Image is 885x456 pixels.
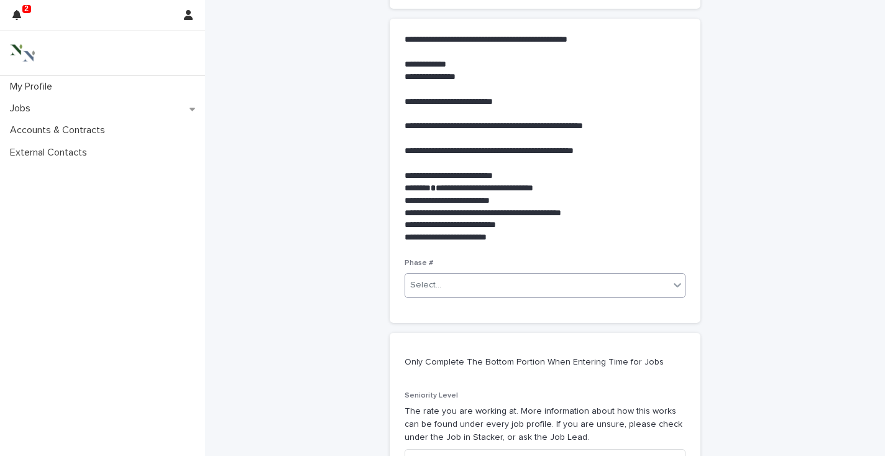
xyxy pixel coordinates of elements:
[5,81,62,93] p: My Profile
[12,7,29,30] div: 2
[5,124,115,136] p: Accounts & Contracts
[24,4,29,13] p: 2
[5,103,40,114] p: Jobs
[405,259,433,267] span: Phase #
[405,392,458,399] span: Seniority Level
[410,279,441,292] div: Select...
[405,356,681,368] p: Only Complete The Bottom Portion When Entering Time for Jobs
[5,147,97,159] p: External Contacts
[10,40,35,65] img: 3bAFpBnQQY6ys9Fa9hsD
[405,405,686,444] p: The rate you are working at. More information about how this works can be found under every job p...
